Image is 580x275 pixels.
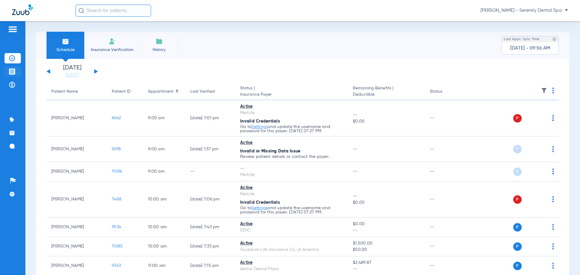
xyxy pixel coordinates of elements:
img: group-dot-blue.svg [552,243,554,249]
a: [DATE] [54,72,90,78]
span: P [513,168,522,176]
a: Settings [251,206,268,210]
td: 10:00 AM [143,218,185,237]
span: Last Appt. Sync Time: [504,36,540,42]
span: $2,489.87 [353,260,420,266]
img: group-dot-blue.svg [552,146,554,152]
td: [PERSON_NAME] [47,136,107,162]
span: -- [353,266,420,272]
span: 8662 [112,116,121,120]
img: group-dot-blue.svg [552,115,554,121]
div: Last Verified [190,88,230,95]
div: MetLife [240,172,343,178]
span: [PERSON_NAME] - Serenity Dental Spa [481,8,568,14]
img: Zuub Logo [12,5,33,15]
span: Schedule [51,47,80,53]
span: P [513,242,522,251]
img: Search Icon [79,8,84,13]
p: Go to and update the username and password for this payer. [DATE] 07:27 PM. [240,125,343,133]
div: DDIC [240,227,343,234]
span: Insurance Payer [240,91,343,98]
td: 9:00 AM [143,136,185,162]
div: Appointment [148,88,173,95]
span: Deductible [353,91,420,98]
div: Patient Name [51,88,78,95]
div: MetLife [240,110,343,116]
span: [DATE] - 09:56 AM [510,45,550,51]
span: $1,500.00 [353,240,420,247]
td: -- [425,100,466,136]
td: -- [185,162,235,181]
span: 9298 [112,147,121,151]
div: Aetna Dental Plans [240,266,343,272]
td: [PERSON_NAME] [47,181,107,218]
div: Active [240,260,343,266]
div: Active [240,140,343,146]
span: 7488 [112,197,121,201]
img: filter.svg [541,88,547,94]
div: Active [240,221,343,227]
span: History [145,47,173,53]
span: 9343 [112,264,121,268]
span: -- [353,112,420,118]
span: P [513,262,522,270]
div: MetLife [240,191,343,197]
div: Last Verified [190,88,215,95]
td: [DATE] 1:37 PM [185,136,235,162]
span: $50.00 [353,247,420,253]
li: [DATE] [54,65,90,78]
td: -- [425,162,466,181]
td: -- [425,218,466,237]
td: [PERSON_NAME] [47,162,107,181]
td: -- [425,181,466,218]
span: Invalid Credentials [240,119,280,123]
th: Status | [235,83,348,100]
th: Status [425,83,466,100]
span: $0.00 [353,221,420,227]
span: $0.00 [353,200,420,206]
div: Active [240,185,343,191]
input: Search for patients [76,5,151,17]
span: Insurance Verification [89,47,136,53]
span: -- [353,227,420,234]
td: [PERSON_NAME] [47,218,107,237]
span: P [513,145,522,153]
span: P [513,114,522,123]
div: Appointment [148,88,181,95]
td: [DATE] 7:33 PM [185,237,235,256]
img: last sync help info [552,37,556,41]
img: Manual Insurance Verification [109,38,116,45]
span: -- [353,147,357,151]
img: group-dot-blue.svg [552,88,554,94]
iframe: Chat Widget [550,246,580,275]
p: Review patient details or contact the payer. [240,155,343,159]
img: group-dot-blue.svg [552,168,554,174]
span: -- [353,169,357,174]
img: group-dot-blue.svg [552,224,554,230]
div: -- [240,165,343,172]
div: Patient Name [51,88,102,95]
div: Patient ID [112,88,138,95]
td: 10:00 AM [143,237,185,256]
div: Active [240,104,343,110]
td: [PERSON_NAME] [47,237,107,256]
td: [PERSON_NAME] [47,100,107,136]
div: Active [240,240,343,247]
span: P [513,195,522,204]
td: 9:00 AM [143,100,185,136]
img: hamburger-icon [8,26,18,33]
td: -- [425,237,466,256]
td: [DATE] 7:01 PM [185,100,235,136]
span: Invalid or Missing Data Issue [240,149,300,153]
td: [DATE] 7:43 PM [185,218,235,237]
span: -- [353,193,420,200]
td: 10:00 AM [143,181,185,218]
p: Go to and update the username and password for this payer. [DATE] 07:27 PM. [240,206,343,214]
span: $0.00 [353,118,420,125]
a: Settings [251,125,268,129]
span: 11085 [112,244,123,248]
span: 9534 [112,225,121,229]
img: History [156,38,163,45]
div: Patient ID [112,88,131,95]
